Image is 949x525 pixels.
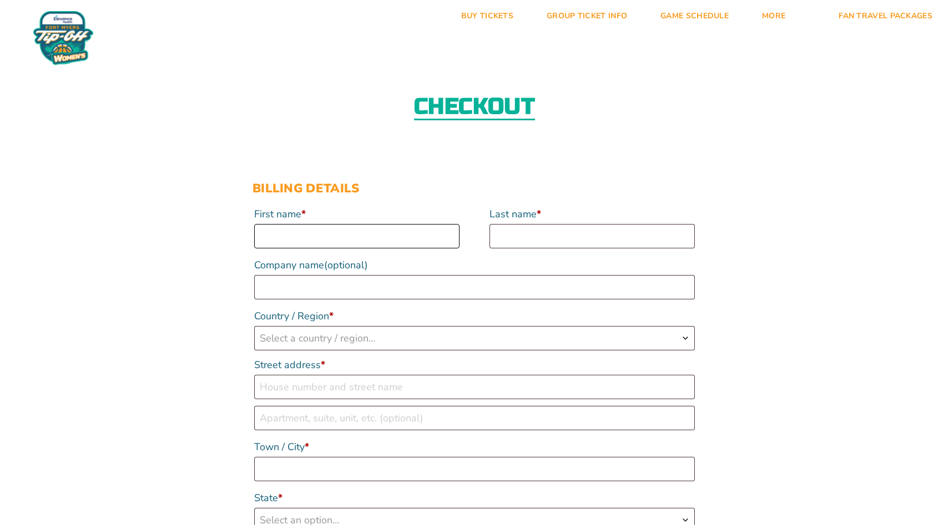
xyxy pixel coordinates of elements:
[254,306,695,326] label: Country / Region
[414,95,536,120] h2: Checkout
[254,406,695,430] input: Apartment, suite, unit, etc. (optional)
[489,204,695,224] label: Last name
[260,332,375,345] span: Select a country / region…
[254,326,695,350] span: Country / Region
[254,437,695,457] label: Town / City
[253,181,696,196] h3: Billing details
[254,255,695,275] label: Company name
[254,375,695,399] input: House number and street name
[324,258,368,272] span: (optional)
[254,488,695,508] label: State
[254,204,460,224] label: First name
[254,355,695,375] label: Street address
[33,11,93,65] img: Women's Fort Myers Tip-Off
